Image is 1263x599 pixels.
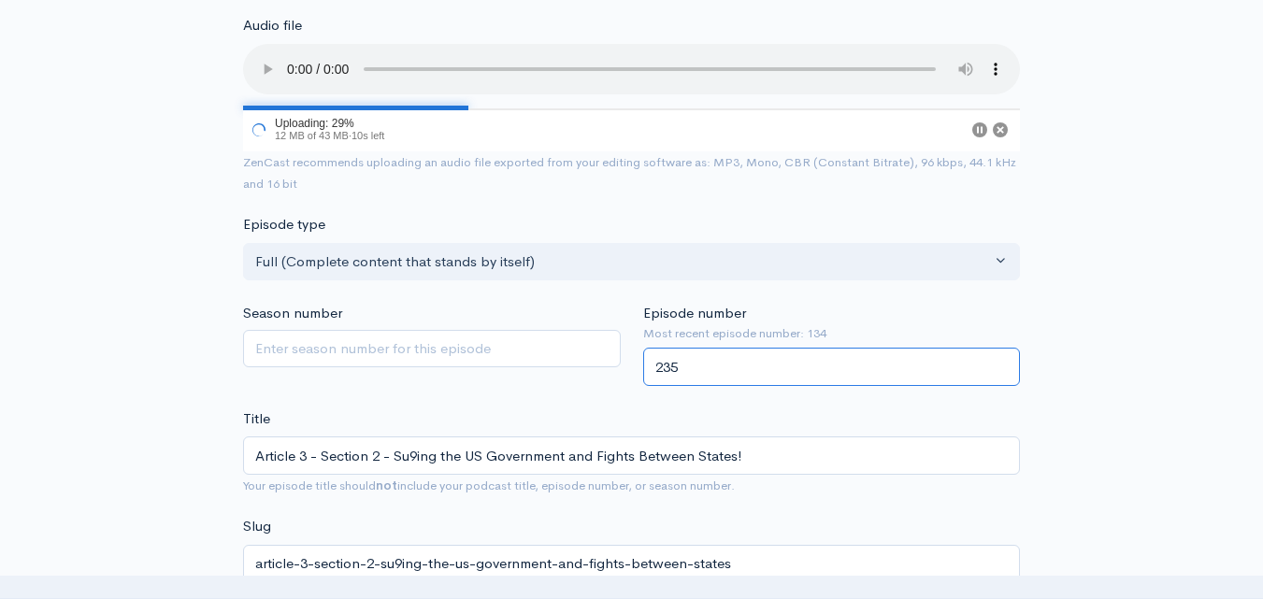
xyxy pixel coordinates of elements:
span: 12 MB of 43 MB · 10s left [275,130,384,141]
small: Your episode title should include your podcast title, episode number, or season number. [243,478,735,493]
input: Enter episode number [643,348,1021,386]
div: Uploading [243,108,388,151]
label: Episode number [643,303,746,324]
div: Full (Complete content that stands by itself) [255,251,991,273]
label: Slug [243,516,271,537]
label: Season number [243,303,342,324]
small: ZenCast recommends uploading an audio file exported from your editing software as: MP3, Mono, CBR... [243,154,1016,192]
input: What is the episode's title? [243,436,1020,475]
button: Pause [972,122,987,137]
label: Audio file [243,15,302,36]
label: Episode type [243,214,325,235]
button: Cancel [993,122,1008,137]
input: Enter season number for this episode [243,330,621,368]
strong: not [376,478,397,493]
div: Uploading: 29% [275,118,384,129]
small: Most recent episode number: 134 [643,324,1021,343]
input: title-of-episode [243,545,1020,583]
button: Full (Complete content that stands by itself) [243,243,1020,281]
label: Title [243,408,270,430]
